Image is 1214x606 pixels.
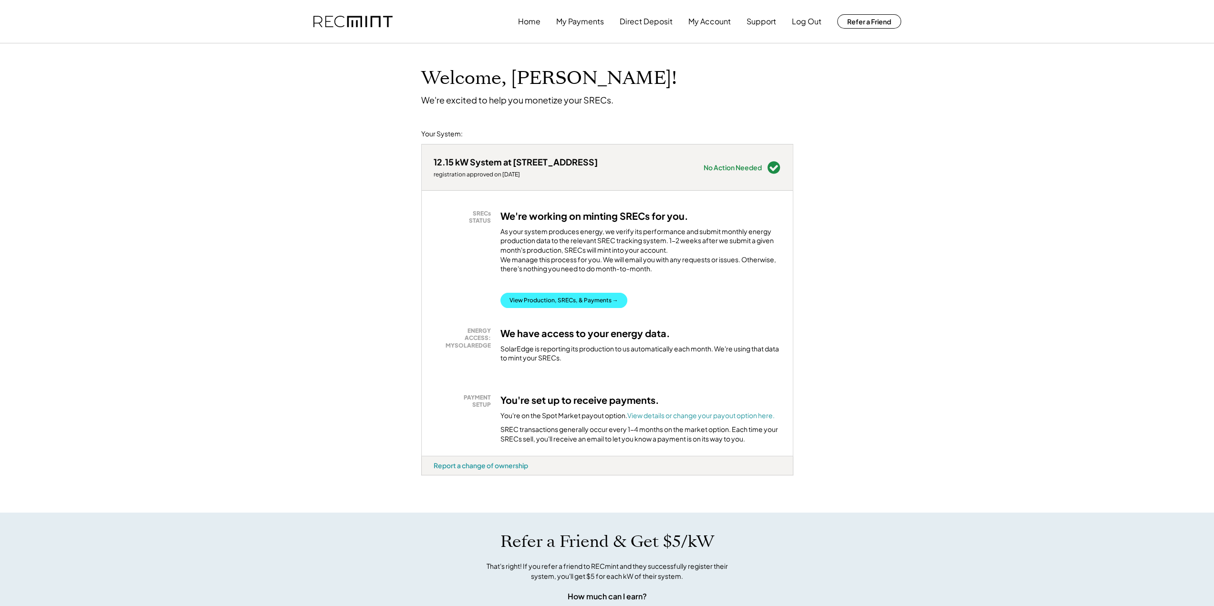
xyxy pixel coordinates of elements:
[421,475,455,479] div: nxvb8eci - VA Distributed
[747,12,776,31] button: Support
[620,12,673,31] button: Direct Deposit
[500,210,688,222] h3: We're working on minting SRECs for you.
[434,156,598,167] div: 12.15 kW System at [STREET_ADDRESS]
[568,591,647,602] div: How much can I earn?
[500,327,670,339] h3: We have access to your energy data.
[313,16,393,28] img: recmint-logotype%403x.png
[434,461,528,470] div: Report a change of ownership
[438,210,491,225] div: SRECs STATUS
[500,293,627,308] button: View Production, SRECs, & Payments →
[421,67,677,90] h1: Welcome, [PERSON_NAME]!
[500,344,781,363] div: SolarEdge is reporting its production to us automatically each month. We're using that data to mi...
[792,12,821,31] button: Log Out
[837,14,901,29] button: Refer a Friend
[500,394,659,406] h3: You're set up to receive payments.
[421,94,613,105] div: We're excited to help you monetize your SRECs.
[434,171,598,178] div: registration approved on [DATE]
[438,327,491,349] div: ENERGY ACCESS: MYSOLAREDGE
[518,12,540,31] button: Home
[500,411,775,421] div: You're on the Spot Market payout option.
[500,227,781,278] div: As your system produces energy, we verify its performance and submit monthly energy production da...
[704,164,762,171] div: No Action Needed
[556,12,604,31] button: My Payments
[476,561,738,581] div: That's right! If you refer a friend to RECmint and they successfully register their system, you'l...
[688,12,731,31] button: My Account
[500,532,714,552] h1: Refer a Friend & Get $5/kW
[500,425,781,443] div: SREC transactions generally occur every 1-4 months on the market option. Each time your SRECs sel...
[438,394,491,409] div: PAYMENT SETUP
[627,411,775,420] a: View details or change your payout option here.
[421,129,463,139] div: Your System:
